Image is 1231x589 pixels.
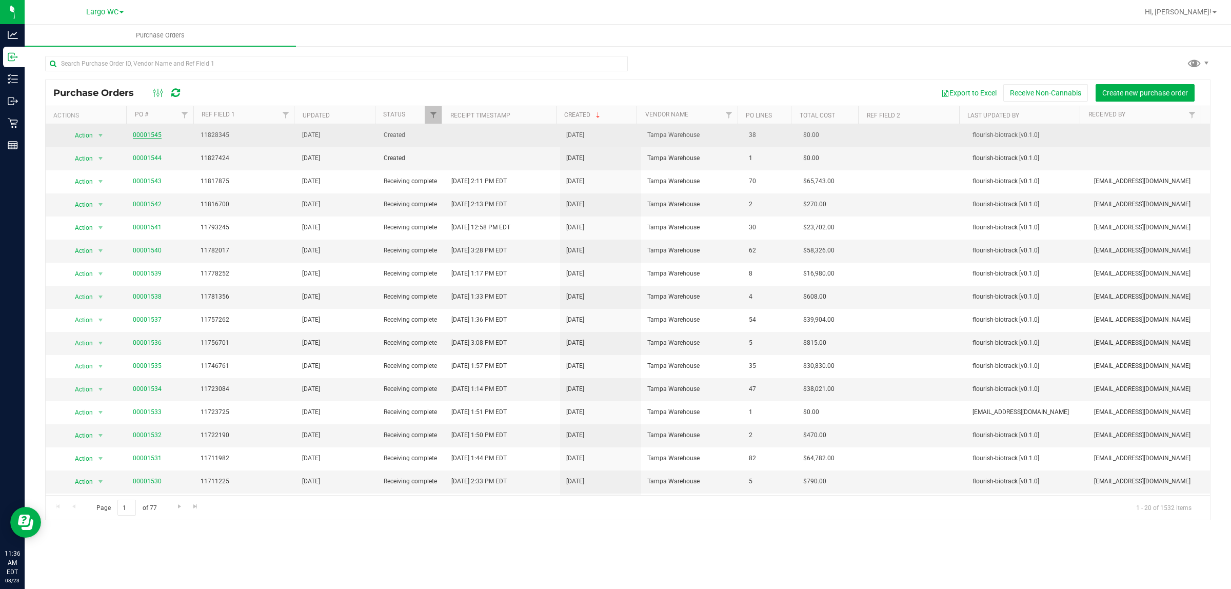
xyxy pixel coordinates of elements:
span: 11827424 [201,153,290,163]
a: Filter [176,106,193,124]
span: [EMAIL_ADDRESS][DOMAIN_NAME] [1094,407,1204,417]
span: Receiving complete [384,407,439,417]
span: select [94,359,107,374]
inline-svg: Inventory [8,74,18,84]
span: Tampa Warehouse [647,430,737,440]
span: Receiving complete [384,384,439,394]
a: Ref Field 2 [867,112,900,119]
span: [DATE] [566,454,584,463]
span: Action [66,451,93,466]
span: [EMAIL_ADDRESS][DOMAIN_NAME] [1094,223,1204,232]
a: Last Updated By [967,112,1019,119]
span: [EMAIL_ADDRESS][DOMAIN_NAME] [1094,315,1204,325]
span: [DATE] 1:44 PM EDT [451,454,507,463]
a: 00001545 [133,131,162,139]
p: 11:36 AM EDT [5,549,20,577]
span: $608.00 [803,292,826,302]
a: Updated [303,112,330,119]
span: flourish-biotrack [v0.1.0] [972,246,1082,256]
span: [EMAIL_ADDRESS][DOMAIN_NAME] [1094,269,1204,279]
a: Purchase Orders [25,25,296,46]
span: select [94,475,107,489]
span: [DATE] [302,176,320,186]
span: [DATE] [566,338,584,348]
span: flourish-biotrack [v0.1.0] [972,384,1082,394]
span: Action [66,475,93,489]
span: 11817875 [201,176,290,186]
a: Created [564,111,602,119]
span: flourish-biotrack [v0.1.0] [972,223,1082,232]
span: [EMAIL_ADDRESS][DOMAIN_NAME] [1094,384,1204,394]
span: $0.00 [803,153,819,163]
span: [DATE] [302,246,320,256]
a: 00001543 [133,178,162,185]
span: Tampa Warehouse [647,338,737,348]
span: [DATE] [302,338,320,348]
span: Largo WC [86,8,118,16]
span: [DATE] [566,130,584,140]
span: $16,980.00 [803,269,835,279]
span: Created [384,153,439,163]
a: 00001537 [133,316,162,323]
span: [DATE] [302,430,320,440]
a: PO # [135,111,148,118]
span: [DATE] [302,315,320,325]
span: $30,830.00 [803,361,835,371]
span: Create new purchase order [1102,89,1188,97]
a: 00001536 [133,339,162,346]
a: Filter [425,106,442,124]
span: 11711982 [201,454,290,463]
span: select [94,336,107,350]
span: [DATE] 1:17 PM EDT [451,269,507,279]
span: Action [66,336,93,350]
span: Receiving complete [384,454,439,463]
span: Tampa Warehouse [647,223,737,232]
span: select [94,313,107,327]
span: $58,326.00 [803,246,835,256]
span: [EMAIL_ADDRESS][DOMAIN_NAME] [1094,338,1204,348]
a: 00001539 [133,270,162,277]
span: Action [66,313,93,327]
span: 11828345 [201,130,290,140]
span: $38,021.00 [803,384,835,394]
span: Action [66,290,93,304]
span: Tampa Warehouse [647,407,737,417]
span: [DATE] 1:14 PM EDT [451,384,507,394]
span: [DATE] [302,384,320,394]
div: Actions [53,112,123,119]
span: select [94,198,107,212]
a: Filter [1184,106,1201,124]
a: 00001544 [133,154,162,162]
span: $39,904.00 [803,315,835,325]
span: flourish-biotrack [v0.1.0] [972,454,1082,463]
span: Hi, [PERSON_NAME]! [1145,8,1212,16]
span: [DATE] [302,200,320,209]
a: 00001540 [133,247,162,254]
span: select [94,128,107,143]
span: $64,782.00 [803,454,835,463]
span: flourish-biotrack [v0.1.0] [972,315,1082,325]
span: flourish-biotrack [v0.1.0] [972,153,1082,163]
span: select [94,405,107,420]
span: [DATE] 2:11 PM EDT [451,176,507,186]
span: $0.00 [803,130,819,140]
inline-svg: Reports [8,140,18,150]
span: [EMAIL_ADDRESS][DOMAIN_NAME] [1094,246,1204,256]
span: [DATE] [566,361,584,371]
span: select [94,428,107,443]
span: 11723084 [201,384,290,394]
span: Purchase Orders [122,31,198,40]
span: 2 [749,430,791,440]
span: [DATE] [302,292,320,302]
span: [DATE] [302,477,320,486]
inline-svg: Inbound [8,52,18,62]
span: [DATE] [566,315,584,325]
a: 00001531 [133,455,162,462]
span: [EMAIL_ADDRESS][DOMAIN_NAME] [1094,292,1204,302]
span: [EMAIL_ADDRESS][DOMAIN_NAME] [1094,361,1204,371]
span: Receiving complete [384,269,439,279]
span: flourish-biotrack [v0.1.0] [972,176,1082,186]
span: Action [66,128,93,143]
span: [EMAIL_ADDRESS][DOMAIN_NAME] [1094,477,1204,486]
span: 11781356 [201,292,290,302]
